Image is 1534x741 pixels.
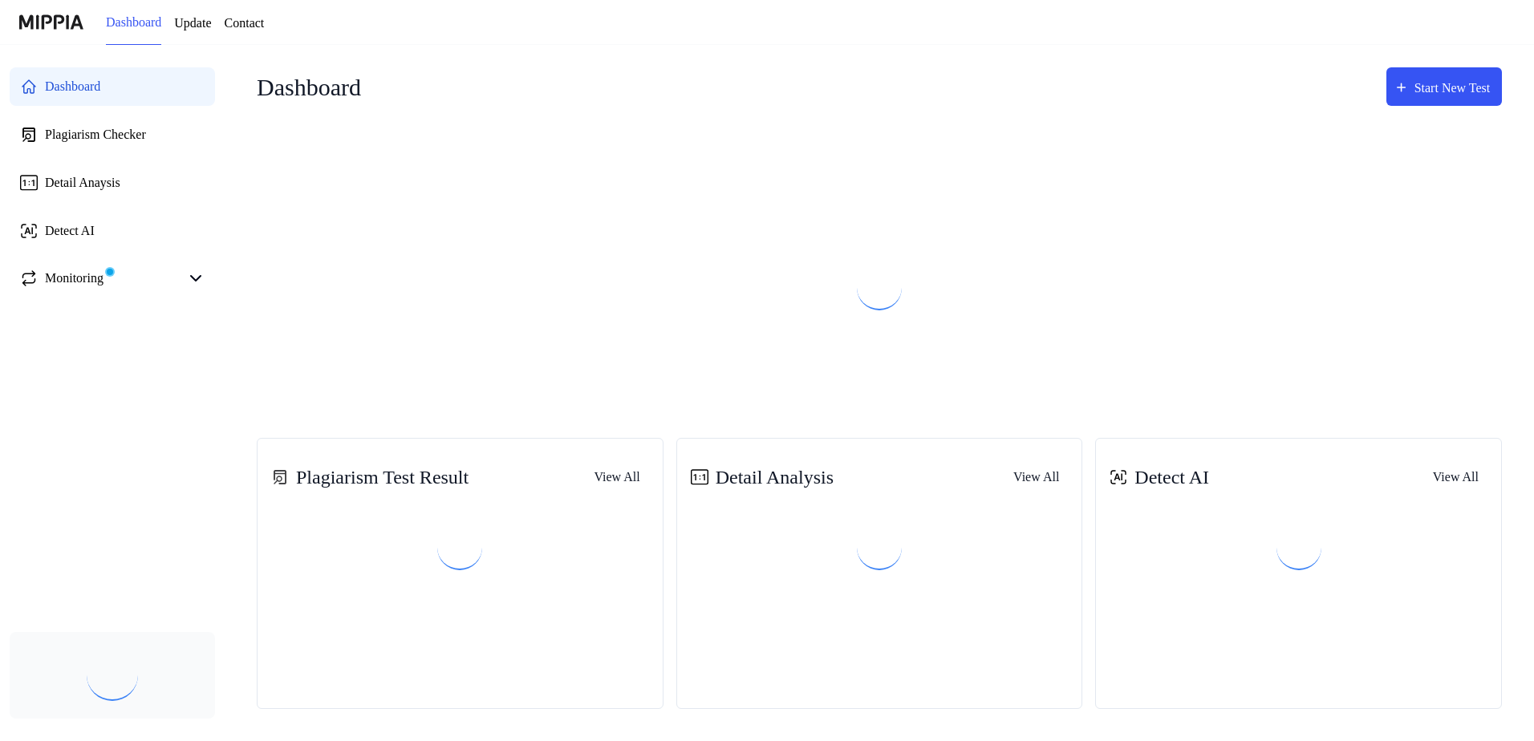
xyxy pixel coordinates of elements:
[240,14,288,33] a: Contact
[267,463,490,492] div: Plagiarism Test Result
[1422,461,1491,493] button: View All
[1003,460,1072,493] a: View All
[45,125,156,144] div: Plagiarism Checker
[106,1,171,45] a: Dashboard
[10,67,215,106] a: Dashboard
[257,61,373,112] div: Dashboard
[1422,460,1491,493] a: View All
[45,77,110,96] div: Dashboard
[1003,461,1072,493] button: View All
[1106,463,1216,492] div: Detect AI
[19,269,180,288] a: Monitoring
[10,115,215,154] a: Plagiarism Checker
[10,164,215,202] a: Detail Anaysis
[184,14,227,33] a: Update
[584,460,653,493] a: View All
[584,461,653,493] button: View All
[45,269,109,288] div: Monitoring
[45,221,99,241] div: Detect AI
[45,173,125,192] div: Detail Anaysis
[1402,78,1494,99] div: Start New Test
[1374,67,1502,106] button: Start New Test
[10,212,215,250] a: Detect AI
[687,463,844,492] div: Detail Analysis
